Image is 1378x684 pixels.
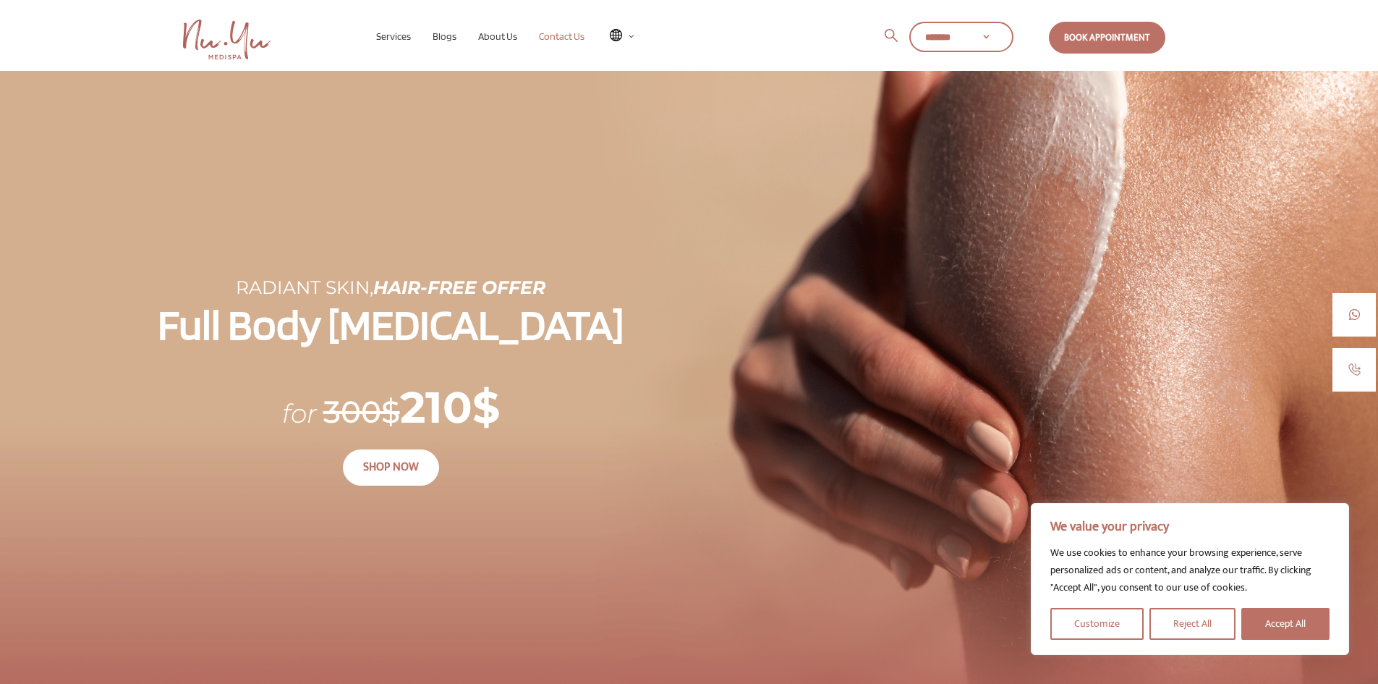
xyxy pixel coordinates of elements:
[236,276,373,298] span: Radiant Skin,
[528,31,595,41] a: Contact Us
[422,31,467,41] a: Blogs
[539,30,584,42] span: Contact Us
[1348,363,1361,376] img: call-1.jpg
[1050,544,1330,596] div: We use cookies to enhance your browsing experience, serve personalized ads or content, and analyz...
[183,20,271,59] img: Nu Yu Medispa Home
[373,276,545,298] span: Hair-Free Offer
[323,393,400,431] span: 300$
[1050,608,1144,640] button: Customize
[400,381,500,434] span: 210$
[1149,608,1235,640] button: Reject All
[183,20,365,59] a: Nu Yu MediSpa
[433,30,456,42] span: Blogs
[1050,518,1330,536] p: We value your privacy
[1241,608,1330,640] button: Accept All
[343,449,439,485] a: SHOP NOW
[282,397,317,429] span: for
[376,30,411,42] span: Services
[478,30,517,42] span: About Us
[1049,22,1165,54] a: Book Appointment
